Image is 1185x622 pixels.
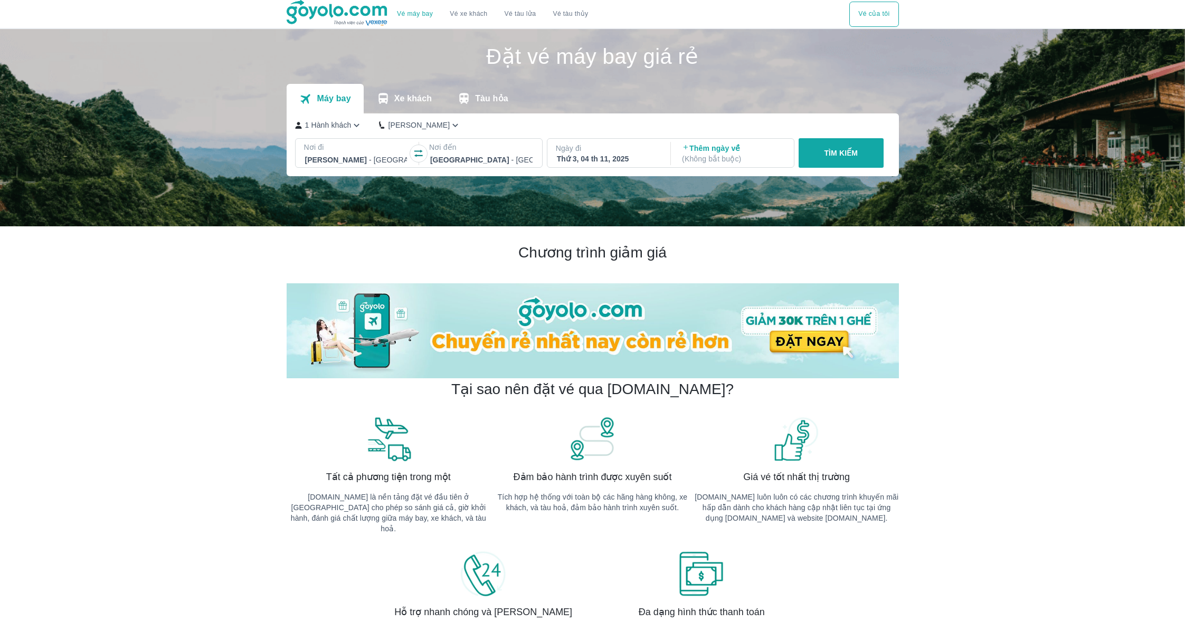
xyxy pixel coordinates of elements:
span: Tất cả phương tiện trong một [326,471,451,483]
a: Vé xe khách [450,10,487,18]
img: banner-home [287,283,899,378]
p: [DOMAIN_NAME] là nền tảng đặt vé đầu tiên ở [GEOGRAPHIC_DATA] cho phép so sánh giá cả, giờ khởi h... [287,492,491,534]
img: banner [460,551,507,597]
button: TÌM KIẾM [799,138,884,168]
button: Vé của tôi [849,2,898,27]
img: banner [773,416,820,462]
img: banner [568,416,616,462]
span: Giá vé tốt nhất thị trường [743,471,850,483]
p: TÌM KIẾM [824,148,858,158]
span: Đảm bảo hành trình được xuyên suốt [514,471,672,483]
a: Vé tàu lửa [496,2,545,27]
p: Thêm ngày về [682,143,784,164]
h2: Tại sao nên đặt vé qua [DOMAIN_NAME]? [451,380,734,399]
img: banner [678,551,725,597]
button: [PERSON_NAME] [379,120,461,131]
a: Vé máy bay [397,10,433,18]
p: Tàu hỏa [475,93,508,104]
h2: Chương trình giảm giá [287,243,899,262]
p: 1 Hành khách [305,120,352,130]
p: Nơi đến [429,142,534,152]
p: ( Không bắt buộc ) [682,154,784,164]
p: Xe khách [394,93,432,104]
p: [DOMAIN_NAME] luôn luôn có các chương trình khuyến mãi hấp dẫn dành cho khách hàng cập nhật liên ... [695,492,899,523]
div: choose transportation mode [388,2,596,27]
span: Đa dạng hình thức thanh toán [639,606,765,618]
p: Tích hợp hệ thống với toàn bộ các hãng hàng không, xe khách, và tàu hoả, đảm bảo hành trình xuyên... [490,492,695,513]
p: Máy bay [317,93,350,104]
p: Ngày đi [556,143,660,154]
div: Thứ 3, 04 th 11, 2025 [557,154,659,164]
span: Hỗ trợ nhanh chóng và [PERSON_NAME] [394,606,572,618]
p: [PERSON_NAME] [388,120,450,130]
img: banner [365,416,412,462]
p: Nơi đi [304,142,409,152]
button: Vé tàu thủy [544,2,596,27]
button: 1 Hành khách [295,120,363,131]
div: transportation tabs [287,84,521,113]
h1: Đặt vé máy bay giá rẻ [287,46,899,67]
div: choose transportation mode [849,2,898,27]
